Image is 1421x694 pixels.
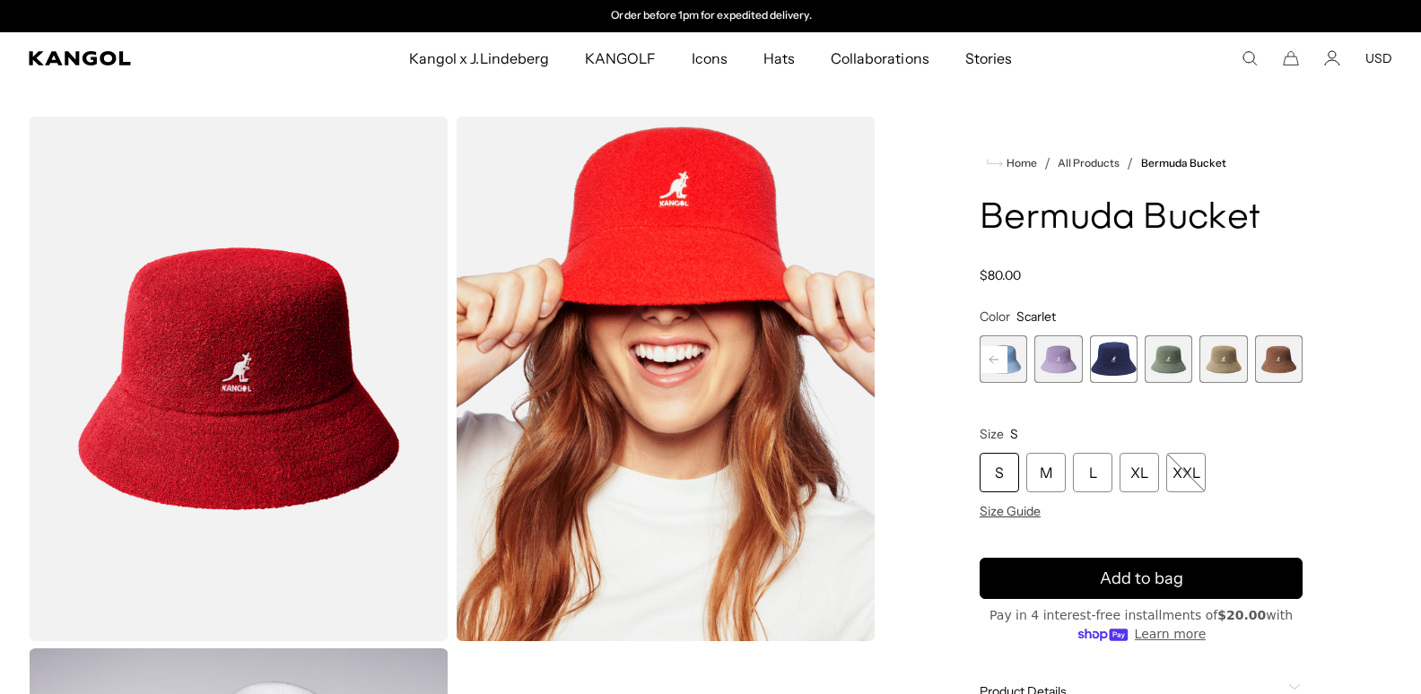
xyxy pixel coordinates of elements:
span: Color [980,308,1010,325]
label: Navy [1090,335,1138,383]
img: color-scarlet [29,117,449,641]
div: 2 of 2 [527,9,896,23]
span: $80.00 [980,267,1021,283]
nav: breadcrumbs [980,152,1303,174]
div: M [1026,453,1066,492]
label: Digital Lavender [1034,335,1082,383]
button: Add to bag [980,558,1303,599]
div: 8 of 11 [1199,335,1247,383]
div: Announcement [527,9,896,23]
label: Oat [1199,335,1247,383]
a: Stories [947,32,1030,84]
slideshow-component: Announcement bar [526,9,895,23]
div: 9 of 11 [1255,335,1303,383]
span: Scarlet [1016,308,1056,325]
span: Kangol x J.Lindeberg [409,32,549,84]
span: Collaborations [831,32,928,84]
li: / [1037,152,1050,174]
a: Account [1324,50,1340,66]
div: XL [1120,453,1159,492]
span: Hats [763,32,795,84]
img: color-scarlet [456,117,876,641]
button: Cart [1283,50,1299,66]
p: Order before 1pm for expedited delivery. [611,9,811,23]
h1: Bermuda Bucket [980,199,1303,239]
span: KANGOLF [585,32,656,84]
a: Hats [745,32,813,84]
a: Icons [674,32,745,84]
div: 6 of 11 [1090,335,1138,383]
a: Kangol [29,51,270,65]
a: Bermuda Bucket [1141,157,1226,169]
summary: Search here [1242,50,1258,66]
span: Home [1003,157,1037,169]
div: L [1073,453,1112,492]
span: S [1010,426,1018,442]
span: Icons [692,32,728,84]
span: Size Guide [980,503,1041,519]
a: All Products [1058,157,1120,169]
span: Size [980,426,1004,442]
a: Kangol x J.Lindeberg [391,32,567,84]
div: S [980,453,1019,492]
div: XXL [1166,453,1206,492]
div: 4 of 11 [980,335,1027,383]
div: 5 of 11 [1034,335,1082,383]
a: KANGOLF [567,32,674,84]
label: Mahogany [1255,335,1303,383]
span: Stories [965,32,1012,84]
span: Add to bag [1100,567,1183,591]
button: USD [1365,50,1392,66]
label: Oil Green [1145,335,1192,383]
div: 7 of 11 [1145,335,1192,383]
a: Home [987,155,1037,171]
li: / [1120,152,1133,174]
label: Glacier [980,335,1027,383]
a: Collaborations [813,32,946,84]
